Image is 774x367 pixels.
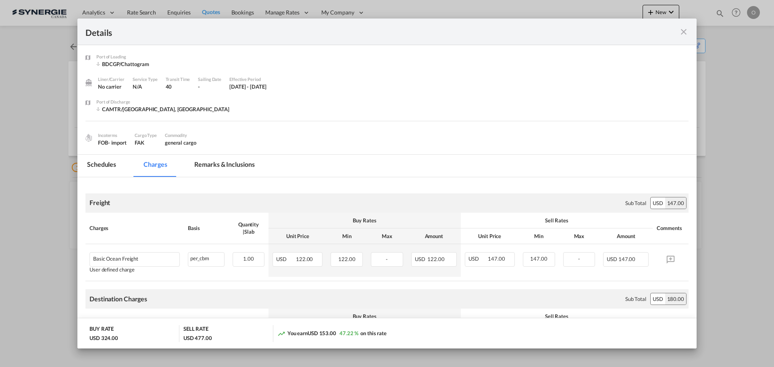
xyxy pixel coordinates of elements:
th: Amount [599,228,653,244]
div: Commodity [165,132,196,139]
span: USD [415,256,427,262]
md-pagination-wrapper: Use the left and right arrow keys to navigate between tabs [77,155,272,177]
md-tab-item: Remarks & Inclusions [185,155,264,177]
div: Basis [188,224,225,232]
th: Min [519,228,559,244]
div: Service Type [133,76,158,83]
th: Max [367,228,407,244]
div: - [198,83,221,90]
span: - [386,256,388,262]
div: - import [108,139,127,146]
div: You earn on this rate [277,330,387,338]
div: BUY RATE [89,325,114,334]
th: Unit Price [268,228,327,244]
span: 147.00 [530,255,547,262]
div: Buy Rates [273,217,456,224]
div: Destination Charges [89,294,147,303]
div: Incoterms [98,132,127,139]
div: Buy Rates [273,313,456,320]
div: Quantity | Slab [233,221,265,235]
div: Sailing Date [198,76,221,83]
div: per_cbm [188,253,224,263]
div: 147.00 [665,197,686,209]
span: 122.00 [427,256,444,262]
span: general cargo [165,139,196,146]
span: 122.00 [338,256,355,262]
div: USD 324.00 [89,334,118,342]
th: Min [327,228,367,244]
span: USD [607,256,617,262]
span: 122.00 [296,256,313,262]
div: Sub Total [625,295,646,303]
th: Amount [407,228,461,244]
div: USD 477.00 [183,334,212,342]
span: - [578,255,580,262]
span: 147.00 [488,255,505,262]
div: FAK [135,139,157,146]
div: Port of Discharge [96,98,229,106]
span: USD [468,255,487,262]
span: 47.22 % [339,330,358,336]
div: Quantity | Slab [233,317,265,332]
div: Sub Total [625,199,646,207]
div: User defined charge [89,267,180,273]
md-icon: icon-trending-up [277,330,285,338]
th: Comments [653,213,689,244]
div: Sell Rates [465,313,649,320]
div: Freight [89,198,110,207]
div: Port of Loading [96,53,161,60]
div: 180.00 [665,293,686,305]
img: cargo.png [84,133,93,142]
div: USD [651,293,665,305]
div: FOB [98,139,127,146]
span: USD 153.00 [308,330,336,336]
div: Cargo Type [135,132,157,139]
span: 1.00 [243,255,254,262]
md-tab-item: Charges [134,155,177,177]
div: Basic Ocean Freight [93,256,138,262]
th: Max [559,228,599,244]
div: Effective Period [229,76,266,83]
div: SELL RATE [183,325,208,334]
div: BDCGP/Chattogram [96,60,161,68]
div: Sell Rates [465,217,649,224]
div: USD [651,197,665,209]
th: Unit Price [461,228,519,244]
div: No carrier [98,83,125,90]
div: 8 Jul 2025 - 31 Jul 2025 [229,83,266,90]
div: CAMTR/Montreal, QC [96,106,229,113]
div: 40 [166,83,190,90]
md-tab-item: Schedules [77,155,126,177]
span: 147.00 [618,256,635,262]
span: USD [276,256,295,262]
span: N/A [133,83,142,90]
md-dialog: Port of Loading ... [77,19,697,349]
div: Liner/Carrier [98,76,125,83]
div: Charges [89,224,180,232]
div: Transit Time [166,76,190,83]
th: Comments [653,309,689,340]
md-icon: icon-close fg-AAA8AD m-0 cursor [679,27,689,37]
div: Details [85,27,628,37]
